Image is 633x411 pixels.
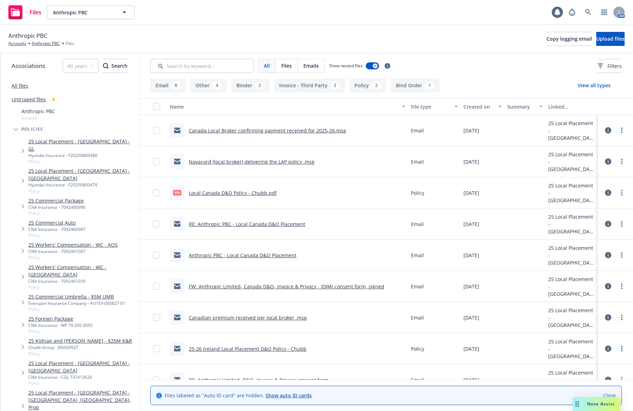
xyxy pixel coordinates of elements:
span: Account [21,115,55,121]
a: Canada Local Broker confirming payment received for 2025-26.msg [189,127,346,134]
span: [DATE] [463,189,479,197]
div: 25 Local Placement - [GEOGRAPHIC_DATA] - D&O [548,307,595,329]
a: Canadian premium received per local broker .msg [189,314,307,321]
div: Hyundai Insurance - F20250800479 [28,182,136,188]
span: Email [411,158,424,165]
a: 25 Local Placement - [GEOGRAPHIC_DATA] - [GEOGRAPHIC_DATA], [GEOGRAPHIC_DATA], Prop [28,389,136,411]
div: 25 Local Placement - [GEOGRAPHIC_DATA] - D&O [548,338,595,360]
div: 2 [330,82,340,89]
a: FW: Anthropic Limited- Canada D&O- Invoice & Privacy - JDIMI consent form, signed [189,283,384,290]
input: Select all [153,103,160,110]
a: Files [6,2,44,22]
a: All files [12,82,28,89]
button: Binder [231,78,270,93]
div: CNA Insurance - WP 79 245 0055 [28,322,92,328]
div: 25 Local Placement - [GEOGRAPHIC_DATA] - D&O [548,119,595,142]
a: RE: Anthropic PBC - Local Canada D&O Placement [189,221,305,227]
a: Switch app [597,5,611,19]
div: 2 [255,82,264,89]
span: Nova Assist [587,401,615,407]
a: more [618,189,626,197]
span: Policy [28,188,136,194]
input: Toggle Row Selected [153,220,160,227]
span: Anthropic PBC [8,31,48,40]
a: more [618,251,626,259]
input: Toggle Row Selected [153,345,160,352]
a: Report a Bug [565,5,579,19]
span: Policy [411,189,424,197]
span: Filters [598,62,622,70]
button: Policy [349,78,386,93]
a: 25 Local Placement - [GEOGRAPHIC_DATA] - [GEOGRAPHIC_DATA] [28,167,136,182]
a: Untriaged files [12,96,46,103]
a: 25 Commercial Auto [28,219,85,226]
a: Show auto ID cards [266,392,312,399]
div: 25 Local Placement - [GEOGRAPHIC_DATA] - D&O [548,275,595,297]
a: 25 Workers' Compensation - WC - [GEOGRAPHIC_DATA] [28,263,136,278]
span: Anthropic PBC [53,9,113,16]
span: Filters [607,62,622,70]
a: 25 Workers' Compensation - WC - AOS [28,241,118,248]
button: Name [167,98,408,115]
div: Search [103,59,128,73]
button: Anthropic PBC [47,5,135,19]
span: [DATE] [463,220,479,228]
span: Emails [303,62,319,69]
button: Other [190,78,227,93]
span: Show nested files [329,63,363,69]
svg: Search [103,63,109,69]
span: Policy [28,380,136,386]
button: View all types [566,78,622,93]
span: Email [411,252,424,259]
span: Anthropic PBC [21,108,55,115]
a: more [618,313,626,322]
button: Summary [504,98,545,115]
div: CNA Insurance - 7092461007 [28,248,118,254]
div: CNA Insurance - 7092461010 [28,278,136,284]
span: Policy [28,158,136,164]
input: Search by keyword... [150,59,254,73]
div: 25 Local Placement - [GEOGRAPHIC_DATA] - D&O [548,151,595,173]
span: All [264,62,270,69]
div: File type [411,103,450,110]
a: Local Canada D&O Policy - Chubb.pdf [189,190,277,196]
div: 25 Local Placement - [GEOGRAPHIC_DATA] - D&O [548,244,595,266]
span: Email [411,283,424,290]
div: Chubb Group - J06929527 [28,344,132,350]
button: Created on [461,98,504,115]
div: 4 [212,82,222,89]
button: Upload files [596,32,625,46]
span: [DATE] [463,127,479,134]
a: Accounts [8,40,26,47]
span: Email [411,376,424,384]
a: more [618,220,626,228]
a: Close [603,392,616,399]
a: more [618,282,626,290]
span: [DATE] [463,158,479,165]
div: CNA Insurance - 7092460987 [28,226,85,232]
span: Email [411,127,424,134]
span: Policy [28,284,136,290]
span: [DATE] [463,345,479,352]
button: Filters [598,59,622,73]
input: Toggle Row Selected [153,314,160,321]
span: Email [411,220,424,228]
span: Policy [28,232,85,238]
a: RE: Anthropic Limited- D&O- Invoice & Privacy consent form [189,377,329,383]
span: pdf [173,190,181,195]
input: Toggle Row Selected [153,252,160,259]
div: 8 [171,82,181,89]
input: Toggle Row Selected [153,376,160,383]
span: Policy [411,345,424,352]
div: Name [170,103,398,110]
span: Files [29,9,41,15]
span: Policies [21,127,43,131]
button: SearchSearch [103,59,128,73]
div: Linked associations [548,103,595,110]
input: Toggle Row Selected [153,127,160,134]
div: 25 Local Placement - [GEOGRAPHIC_DATA] - D&O [548,213,595,235]
span: Policy [28,351,132,357]
a: Navacord (local broker) delivering the LAP policy .msg [189,158,315,165]
div: Drag to move [573,397,582,411]
button: Email [150,78,186,93]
